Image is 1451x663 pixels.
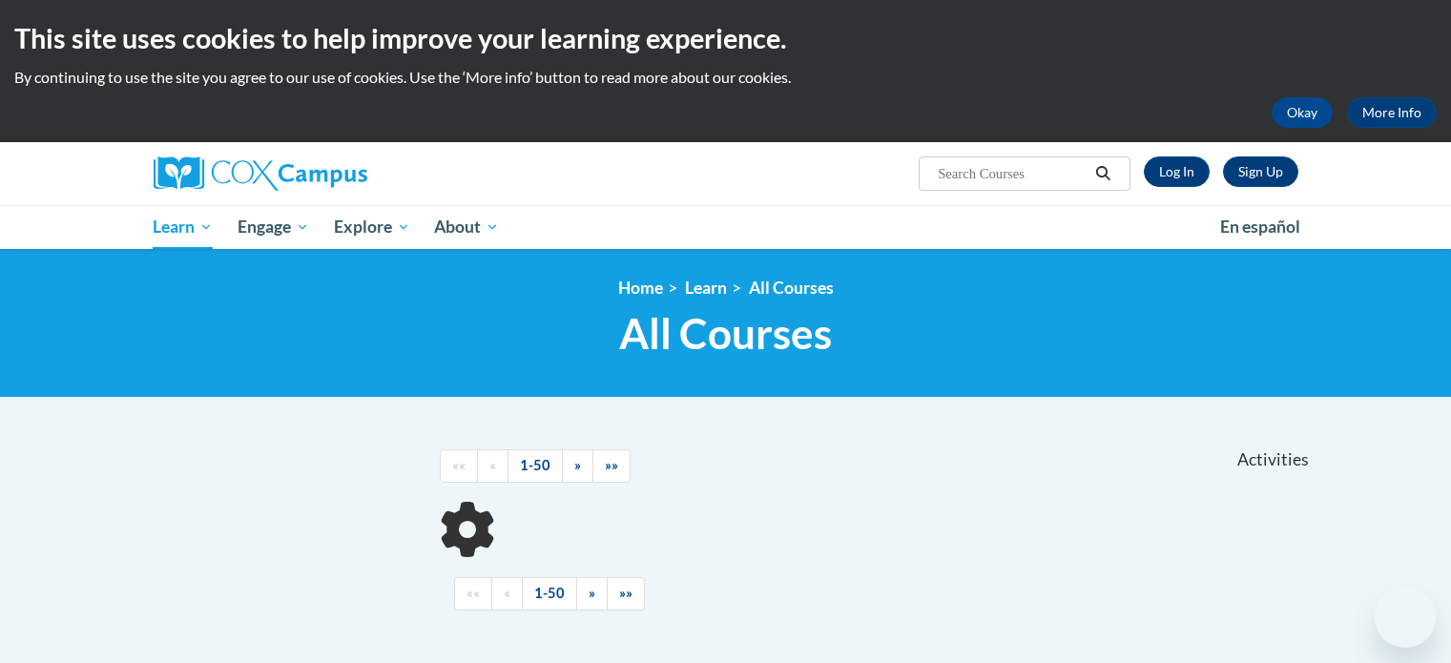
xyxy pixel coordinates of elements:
a: All Courses [749,278,834,298]
a: Next [562,449,593,483]
a: Cox Campus [154,156,516,191]
div: Main menu [125,205,1327,249]
input: Search Courses [936,162,1088,185]
img: Cox Campus [154,156,367,191]
a: Home [618,278,663,298]
a: Learn [141,205,226,249]
h2: This site uses cookies to help improve your learning experience. [14,19,1437,57]
a: Begining [440,449,478,483]
a: Next [576,577,608,611]
span: En español [1220,217,1300,237]
a: Engage [225,205,321,249]
a: Explore [321,205,423,249]
a: 1-50 [508,449,563,483]
a: En español [1208,207,1313,247]
span: » [589,585,595,601]
span: «« [452,457,466,473]
a: Previous [477,449,508,483]
p: By continuing to use the site you agree to our use of cookies. Use the ‘More info’ button to read... [14,67,1437,88]
button: Okay [1272,97,1333,128]
span: Learn [153,216,213,238]
span: » [574,457,581,473]
iframe: Button to launch messaging window [1375,587,1436,648]
a: Register [1223,156,1298,187]
a: Previous [491,577,523,611]
span: «« [466,585,480,601]
a: 1-50 [522,577,577,611]
a: Learn [685,278,727,298]
span: All Courses [619,308,832,359]
a: End [592,449,631,483]
a: Begining [454,577,492,611]
a: End [607,577,645,611]
span: »» [605,457,618,473]
span: « [489,457,496,473]
span: Activities [1237,449,1309,470]
span: Engage [238,216,309,238]
a: More Info [1347,97,1437,128]
a: Log In [1144,156,1210,187]
button: Search [1088,162,1117,185]
span: Explore [334,216,410,238]
span: « [504,585,510,601]
a: About [422,205,511,249]
span: »» [619,585,632,601]
span: About [434,216,499,238]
